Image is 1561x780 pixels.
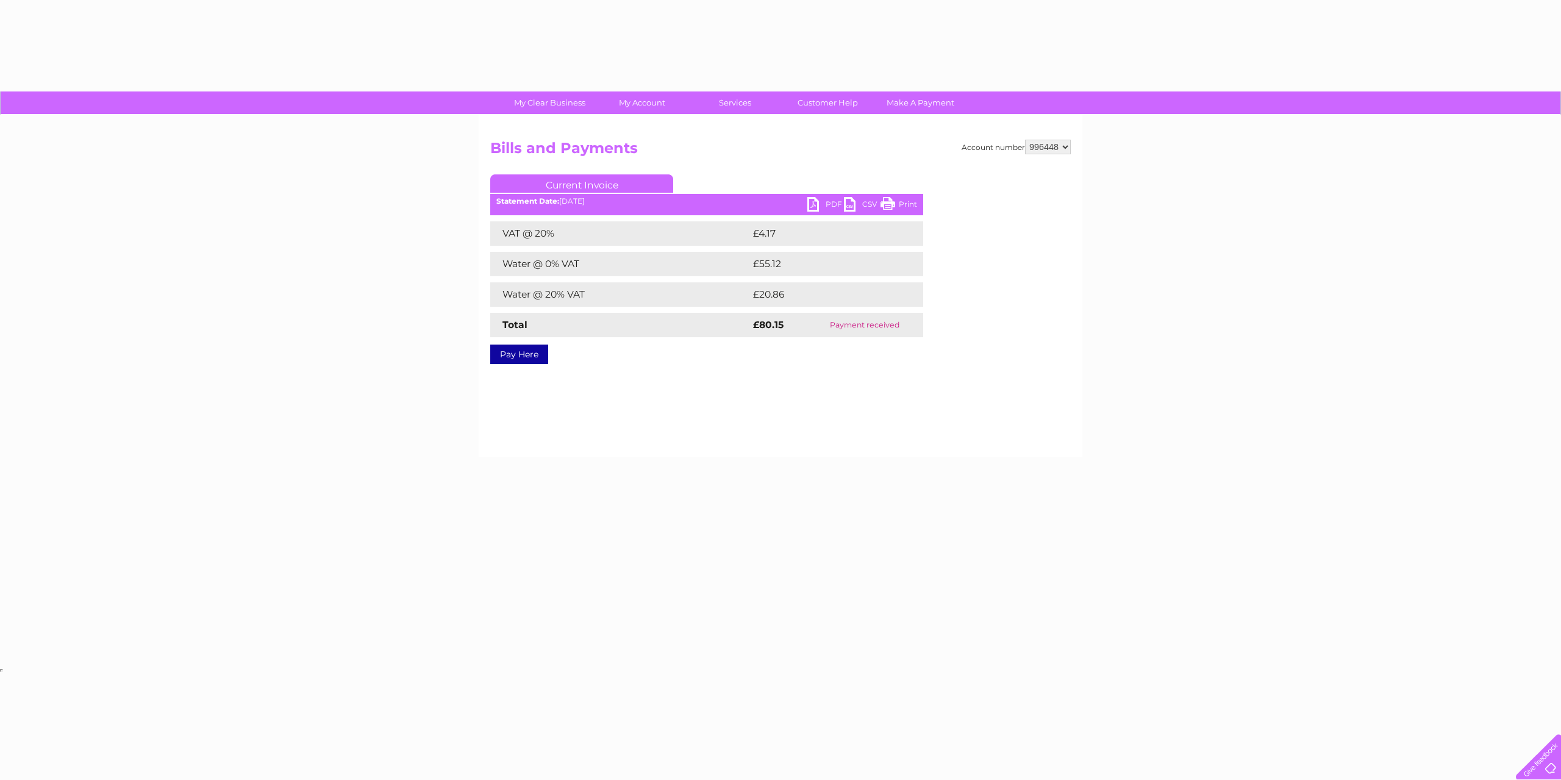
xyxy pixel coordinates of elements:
td: Payment received [807,313,923,337]
a: Customer Help [777,91,878,114]
td: Water @ 0% VAT [490,252,750,276]
a: Current Invoice [490,174,673,193]
a: Print [881,197,917,215]
a: Services [685,91,785,114]
td: £4.17 [750,221,893,246]
strong: Total [502,319,527,331]
td: Water @ 20% VAT [490,282,750,307]
b: Statement Date: [496,196,559,206]
div: [DATE] [490,197,923,206]
td: VAT @ 20% [490,221,750,246]
strong: £80.15 [753,319,784,331]
td: £20.86 [750,282,899,307]
a: PDF [807,197,844,215]
a: Pay Here [490,345,548,364]
h2: Bills and Payments [490,140,1071,163]
td: £55.12 [750,252,897,276]
a: My Account [592,91,693,114]
a: Make A Payment [870,91,971,114]
a: CSV [844,197,881,215]
a: My Clear Business [499,91,600,114]
div: Account number [962,140,1071,154]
